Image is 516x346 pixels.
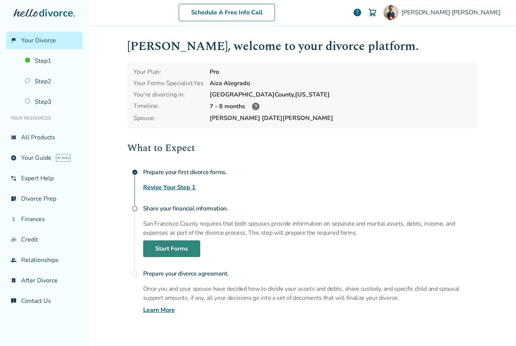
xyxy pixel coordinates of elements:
[210,79,472,87] div: Aiza Alegrado
[133,68,204,76] div: Your Plan:
[56,154,71,162] span: AI beta
[6,231,83,248] a: finance_modeCredit
[210,102,472,111] div: 7 - 8 months
[143,219,478,237] p: San Francisco County requires that both spouses provide information on separate and marital asset...
[11,196,17,202] span: list_alt_check
[21,36,56,45] span: Your Divorce
[143,183,196,192] a: Revise Your Step 1
[11,277,17,284] span: bookmark_check
[6,170,83,187] a: phone_in_talkExpert Help
[6,251,83,269] a: groupRelationships
[143,284,478,302] p: Once you and your spouse have decided how to divide your assets and debts, share custody, and spe...
[383,5,399,20] img: Ian Ilker Karakasoglu
[143,240,200,257] a: Start Forms
[6,111,83,126] li: Your Resources
[133,114,204,122] span: Spouse:
[11,216,17,222] span: attach_money
[6,32,83,49] a: flag_2Your Divorce
[210,68,472,76] div: Pro
[132,271,138,277] span: radio_button_unchecked
[143,165,478,180] h4: Prepare your first divorce forms.
[402,8,504,17] span: [PERSON_NAME] [PERSON_NAME]
[20,52,83,70] a: Step1
[6,149,83,167] a: exploreYour GuideAI beta
[11,298,17,304] span: chat_info
[6,190,83,207] a: list_alt_checkDivorce Prep
[11,237,17,243] span: finance_mode
[11,175,17,181] span: phone_in_talk
[132,206,138,212] span: radio_button_unchecked
[11,134,17,140] span: view_list
[353,8,362,17] a: help
[20,73,83,90] a: Step2
[210,114,472,122] span: [PERSON_NAME] [DATE][PERSON_NAME]
[6,272,83,289] a: bookmark_checkAfter Divorce
[11,257,17,263] span: group
[478,310,516,346] iframe: Chat Widget
[132,169,138,175] span: check_circle
[368,8,377,17] img: Cart
[11,155,17,161] span: explore
[133,90,204,99] div: You're divorcing in:
[127,140,478,156] h2: What to Expect
[143,201,478,216] h4: Share your financial information.
[143,305,175,315] a: Learn More
[179,4,275,21] a: Schedule A Free Info Call
[6,292,83,310] a: chat_infoContact Us
[6,129,83,146] a: view_listAll Products
[210,90,472,99] div: [GEOGRAPHIC_DATA] County, [US_STATE]
[6,210,83,228] a: attach_moneyFinances
[127,37,478,56] h1: [PERSON_NAME] , welcome to your divorce platform.
[11,37,17,44] span: flag_2
[20,93,83,111] a: Step3
[143,266,478,281] h4: Prepare your divorce agreement.
[133,79,204,87] div: Your Forms Specialist: Yes
[133,102,204,111] div: Timeline:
